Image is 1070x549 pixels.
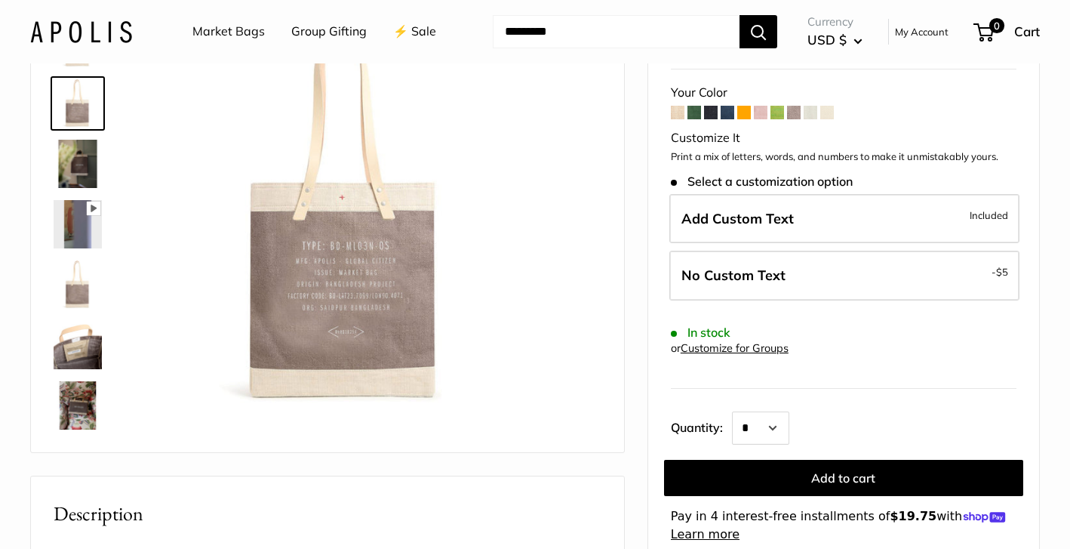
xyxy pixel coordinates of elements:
a: Market Tote Deep Taupe [51,318,105,372]
span: Add Custom Text [681,210,794,227]
label: Leave Blank [669,251,1019,301]
img: Market Tote Deep Taupe [54,79,102,128]
a: ⚡️ Sale [393,20,436,43]
label: Quantity: [671,407,732,445]
span: Cart [1014,23,1040,39]
span: 0 [989,18,1004,33]
span: Select a customization option [671,174,853,189]
h2: Description [54,499,601,529]
button: Search [739,15,777,48]
a: Customize for Groups [681,341,789,355]
a: Market Tote Deep Taupe [51,197,105,251]
img: Market Tote Deep Taupe [54,140,102,188]
a: Market Tote Deep Taupe [51,378,105,433]
a: Market Tote Deep Taupe [51,137,105,191]
a: Market Tote Deep Taupe [51,258,105,312]
label: Add Custom Text [669,194,1019,244]
span: Currency [807,11,862,32]
button: Add to cart [664,460,1023,496]
p: Print a mix of letters, words, and numbers to make it unmistakably yours. [671,150,1016,165]
span: No Custom Text [681,267,786,284]
a: Market Bags [192,20,265,43]
a: Group Gifting [291,20,367,43]
span: USD $ [807,32,847,48]
div: or [671,338,789,359]
img: Market Tote Deep Taupe [54,381,102,430]
img: Apolis [30,20,132,42]
span: In stock [671,325,730,340]
img: Market Tote Deep Taupe [152,19,540,408]
button: USD $ [807,28,862,52]
div: Your Color [671,82,1016,104]
input: Search... [493,15,739,48]
span: Included [970,206,1008,224]
a: Market Tote Deep Taupe [51,76,105,131]
a: 0 Cart [975,20,1040,44]
img: Market Tote Deep Taupe [54,261,102,309]
div: Customize It [671,127,1016,150]
span: - [992,263,1008,281]
a: My Account [895,23,949,41]
img: Market Tote Deep Taupe [54,200,102,248]
img: Market Tote Deep Taupe [54,321,102,369]
span: $5 [996,266,1008,278]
